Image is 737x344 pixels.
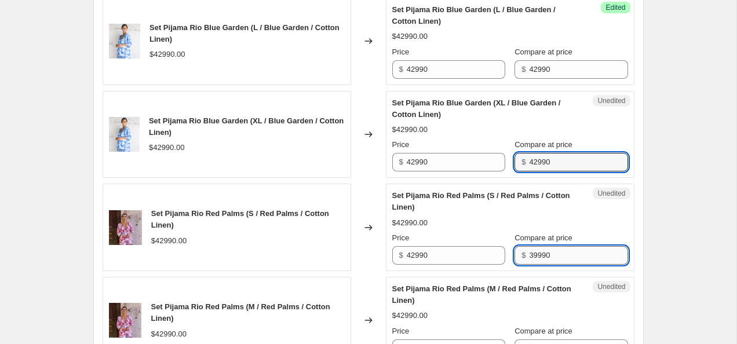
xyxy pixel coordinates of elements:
span: Edited [605,3,625,12]
span: Set Pijama Rio Blue Garden (XL / Blue Garden / Cotton Linen) [149,116,344,137]
div: $42990.00 [392,310,428,321]
span: Set Pijama Rio Red Palms (M / Red Palms / Cotton Linen) [151,302,330,323]
span: Price [392,233,410,242]
div: $42990.00 [392,124,428,136]
span: $ [521,251,526,259]
span: Set Pijama Rio Red Palms (M / Red Palms / Cotton Linen) [392,284,571,305]
span: Set Pijama Rio Red Palms (S / Red Palms / Cotton Linen) [151,209,329,229]
span: Set Pijama Rio Red Palms (S / Red Palms / Cotton Linen) [392,191,570,211]
span: $ [399,251,403,259]
div: $42990.00 [149,142,184,153]
div: $42990.00 [392,31,428,42]
img: BF6A6523_80x.jpg [109,117,140,152]
span: Price [392,140,410,149]
span: Set Pijama Rio Blue Garden (XL / Blue Garden / Cotton Linen) [392,98,561,119]
img: ZOO26AGO56311_80x.jpg [109,210,142,245]
span: Set Pijama Rio Blue Garden (L / Blue Garden / Cotton Linen) [392,5,556,25]
span: $ [399,65,403,74]
span: Price [392,47,410,56]
span: $ [521,65,526,74]
span: Unedited [597,282,625,291]
span: $ [521,158,526,166]
div: $42990.00 [392,217,428,229]
span: $ [399,158,403,166]
span: Compare at price [515,327,572,335]
span: Compare at price [515,233,572,242]
img: BF6A6523_80x.jpg [109,24,141,58]
div: $42990.00 [151,328,186,340]
span: Compare at price [515,47,572,56]
div: $42990.00 [149,49,185,60]
span: Compare at price [515,140,572,149]
div: $42990.00 [151,235,187,247]
span: Unedited [597,96,625,105]
span: Price [392,327,410,335]
span: Set Pijama Rio Blue Garden (L / Blue Garden / Cotton Linen) [149,23,340,43]
img: ZOO26AGO56311_80x.jpg [109,303,142,338]
span: Unedited [597,189,625,198]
